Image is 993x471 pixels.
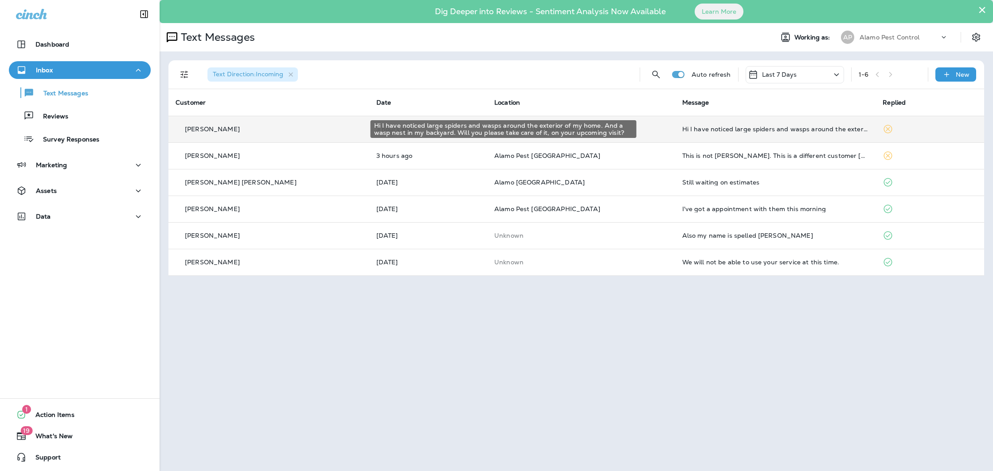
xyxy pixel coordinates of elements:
span: Message [682,98,709,106]
div: We will not be able to use your service at this time. [682,259,869,266]
span: Support [27,454,61,464]
p: Text Messages [177,31,255,44]
p: Alamo Pest Control [860,34,920,41]
span: Text Direction : Incoming [213,70,283,78]
p: [PERSON_NAME] [185,205,240,212]
p: Survey Responses [34,136,99,144]
p: [PERSON_NAME] [PERSON_NAME] [185,179,297,186]
span: Location [494,98,520,106]
div: Hi I have noticed large spiders and wasps around the exterior of my home. And a wasp nest in my b... [682,126,869,133]
button: Inbox [9,61,151,79]
button: Reviews [9,106,151,125]
span: 1 [22,405,31,414]
p: Marketing [36,161,67,169]
button: Assets [9,182,151,200]
button: Collapse Sidebar [132,5,156,23]
p: Reviews [34,113,68,121]
p: Sep 29, 2025 09:04 AM [376,232,480,239]
button: Search Messages [647,66,665,83]
button: Close [978,3,986,17]
p: Assets [36,187,57,194]
button: Learn More [695,4,743,20]
div: I've got a appointment with them this morning [682,205,869,212]
button: Dashboard [9,35,151,53]
button: 1Action Items [9,406,151,424]
div: Hi I have noticed large spiders and wasps around the exterior of my home. And a wasp nest in my b... [371,120,637,138]
div: 1 - 6 [859,71,868,78]
p: Text Messages [35,90,88,98]
div: AP [841,31,854,44]
span: Alamo Pest [GEOGRAPHIC_DATA] [494,205,600,213]
p: [PERSON_NAME] [185,126,240,133]
p: [PERSON_NAME] [185,232,240,239]
span: Working as: [794,34,832,41]
p: Last 7 Days [762,71,797,78]
p: Dashboard [35,41,69,48]
button: Survey Responses [9,130,151,148]
div: This is not Jessica. This is a different customer Kristen [682,152,869,159]
p: This customer does not have a last location and the phone number they messaged is not assigned to... [494,232,668,239]
p: Dig Deeper into Reviews - Sentiment Analysis Now Available [409,10,692,13]
p: New [956,71,970,78]
span: Replied [883,98,906,106]
p: This customer does not have a last location and the phone number they messaged is not assigned to... [494,259,668,266]
button: Data [9,208,151,225]
p: [PERSON_NAME] [185,152,240,159]
p: Data [36,213,51,220]
p: Sep 24, 2025 02:40 PM [376,259,480,266]
span: Action Items [27,411,74,422]
span: 19 [20,426,32,435]
p: Sep 29, 2025 09:04 AM [376,205,480,212]
button: Support [9,448,151,466]
p: Sep 30, 2025 11:48 AM [376,152,480,159]
button: 19What's New [9,427,151,445]
span: Customer [176,98,206,106]
span: Alamo [GEOGRAPHIC_DATA] [494,178,585,186]
div: Still waiting on estimates [682,179,869,186]
button: Text Messages [9,83,151,102]
span: Date [376,98,391,106]
button: Filters [176,66,193,83]
p: Auto refresh [692,71,731,78]
button: Marketing [9,156,151,174]
p: Inbox [36,67,53,74]
div: Also my name is spelled LindsEy [682,232,869,239]
button: Settings [968,29,984,45]
p: Sep 29, 2025 03:02 PM [376,179,480,186]
span: Alamo Pest [GEOGRAPHIC_DATA] [494,152,600,160]
p: [PERSON_NAME] [185,259,240,266]
span: What's New [27,432,73,443]
div: Text Direction:Incoming [207,67,298,82]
